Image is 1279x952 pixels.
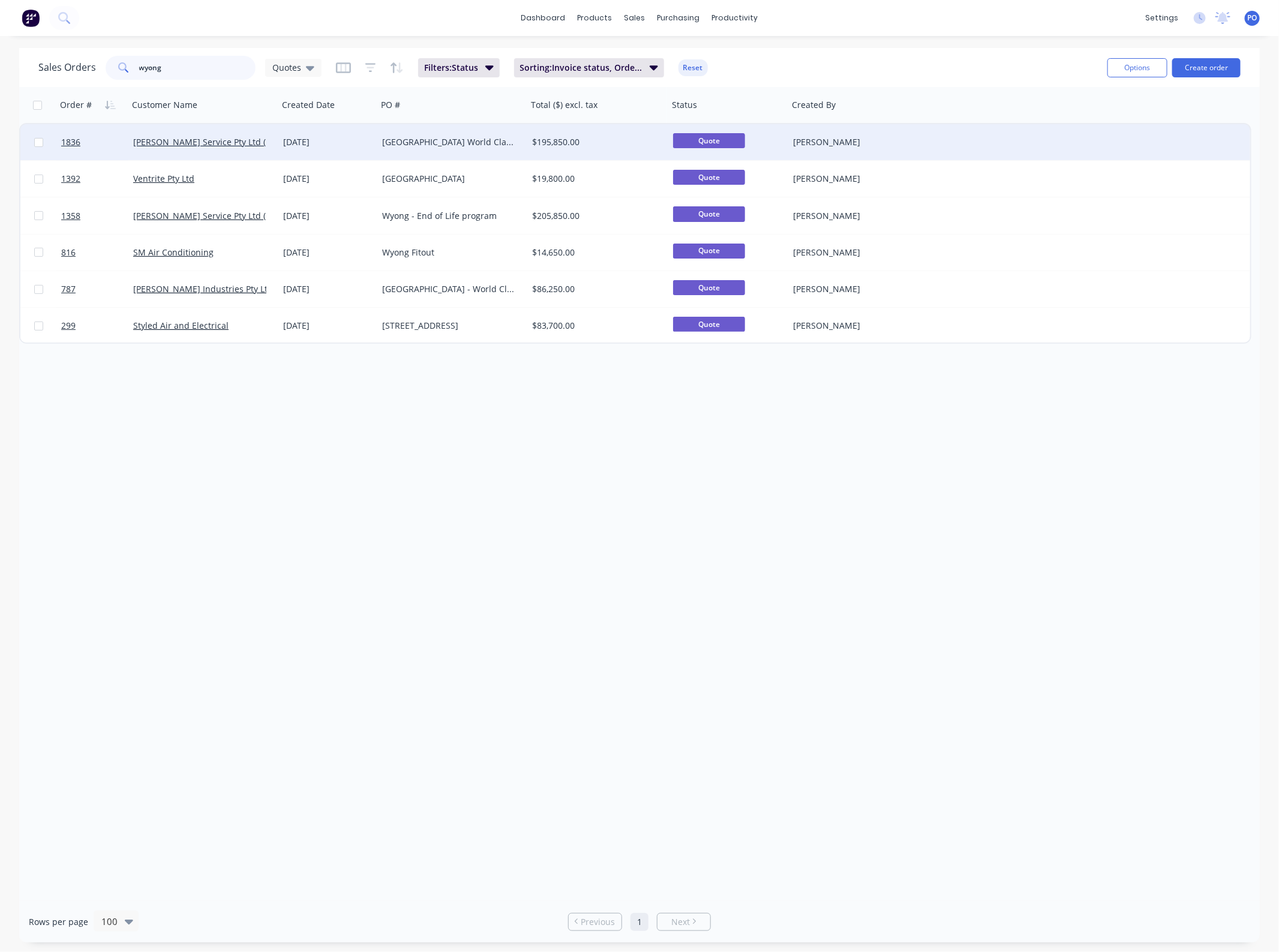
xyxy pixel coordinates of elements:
a: Ventrite Pty Ltd [133,173,194,184]
h1: Sales Orders [38,62,96,73]
a: Next page [657,916,710,928]
button: Create order [1172,58,1241,77]
div: [DATE] [283,136,373,148]
span: PO [1248,13,1257,23]
div: products [572,9,619,27]
div: settings [1139,9,1184,27]
span: Quotes [272,61,301,74]
div: PO # [381,99,400,111]
span: Quote [673,280,745,295]
div: [GEOGRAPHIC_DATA] World Class End Of Life Program [382,136,515,148]
img: Factory [22,9,40,27]
span: 1392 [61,173,80,185]
div: [DATE] [283,320,373,332]
div: sales [619,9,651,27]
div: [GEOGRAPHIC_DATA] [382,173,515,185]
span: Previous [581,916,616,928]
span: Quote [673,133,745,148]
div: [PERSON_NAME] [793,247,926,259]
div: Wyong - End of Life program [382,210,515,222]
div: [PERSON_NAME] [793,136,926,148]
div: $86,250.00 [532,283,657,295]
div: [PERSON_NAME] [793,320,926,332]
span: 1836 [61,136,80,148]
span: Sorting: Invoice status, Order # [520,62,642,74]
div: [DATE] [283,173,373,185]
div: [DATE] [283,247,373,259]
div: productivity [706,9,764,27]
span: Quote [673,317,745,332]
div: [PERSON_NAME] [793,283,926,295]
div: $19,800.00 [532,173,657,185]
a: 1358 [61,198,133,234]
ul: Pagination [563,913,716,931]
div: Created Date [282,99,335,111]
a: Previous page [569,916,622,928]
div: Customer Name [132,99,197,111]
div: Created By [792,99,836,111]
div: [PERSON_NAME] [793,173,926,185]
a: SM Air Conditioning [133,247,214,258]
a: 299 [61,308,133,344]
a: [PERSON_NAME] Service Pty Ltd ([PERSON_NAME] - Spotless) [133,136,377,148]
button: Reset [678,59,708,76]
a: 816 [61,235,133,271]
button: Filters:Status [418,58,500,77]
span: 1358 [61,210,80,222]
div: $195,850.00 [532,136,657,148]
a: dashboard [515,9,572,27]
button: Options [1107,58,1167,77]
div: Status [672,99,697,111]
input: Search... [139,56,256,80]
span: Quote [673,170,745,185]
div: [DATE] [283,210,373,222]
div: [GEOGRAPHIC_DATA] - World Class End of Life Program [382,283,515,295]
span: Quote [673,206,745,221]
button: Sorting:Invoice status, Order # [514,58,664,77]
span: 299 [61,320,76,332]
a: Styled Air and Electrical [133,320,229,331]
span: Filters: Status [424,62,478,74]
div: Total ($) excl. tax [531,99,598,111]
div: Order # [60,99,92,111]
span: Quote [673,244,745,259]
div: $205,850.00 [532,210,657,222]
div: Wyong Fitout [382,247,515,259]
span: Rows per page [29,916,88,928]
div: [DATE] [283,283,373,295]
span: Next [671,916,690,928]
a: Page 1 is your current page [631,913,648,931]
div: $14,650.00 [532,247,657,259]
a: 1392 [61,161,133,197]
a: 1836 [61,124,133,160]
a: [PERSON_NAME] Service Pty Ltd ([PERSON_NAME] - Spotless) [133,210,377,221]
span: 787 [61,283,76,295]
div: [PERSON_NAME] [793,210,926,222]
div: $83,700.00 [532,320,657,332]
a: [PERSON_NAME] Industries Pty Ltd [133,283,273,295]
span: 816 [61,247,76,259]
div: [STREET_ADDRESS] [382,320,515,332]
div: purchasing [651,9,706,27]
a: 787 [61,271,133,307]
